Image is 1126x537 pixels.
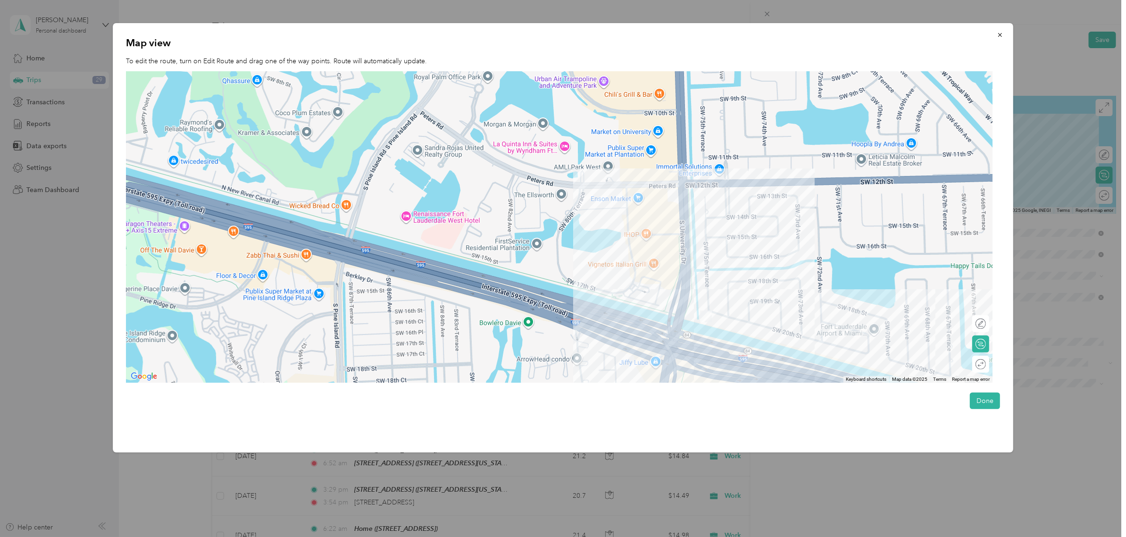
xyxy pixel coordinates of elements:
a: Open this area in Google Maps (opens a new window) [128,370,159,383]
iframe: Everlance-gr Chat Button Frame [1073,484,1126,537]
a: Report a map error [952,377,990,382]
a: Terms (opens in new tab) [934,377,947,382]
button: Done [970,393,1000,409]
p: To edit the route, turn on Edit Route and drag one of the way points. Route will automatically up... [126,56,1001,66]
span: Map data ©2025 [892,377,928,382]
img: Google [128,370,159,383]
button: Keyboard shortcuts [846,376,887,383]
p: Map view [126,36,1001,50]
